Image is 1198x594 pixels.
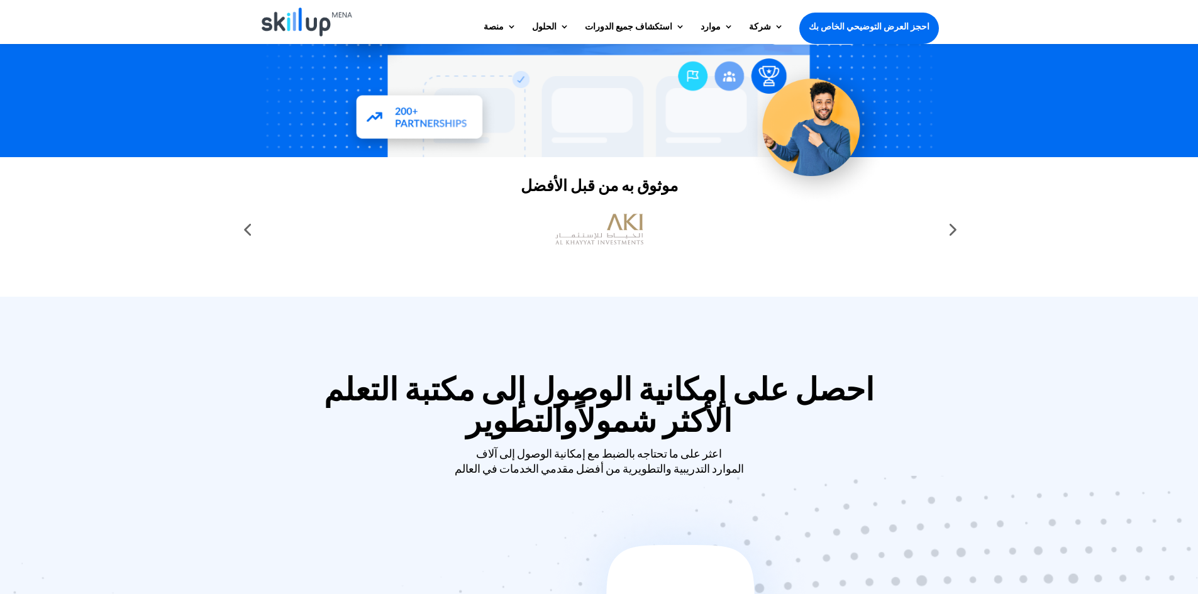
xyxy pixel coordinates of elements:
img: سكيلب مينا [262,8,353,36]
font: منصة [484,21,504,31]
font: موثوق به من قبل الأفضل [521,175,678,194]
img: الشركاء - سكيل أب مينا [341,83,497,156]
font: اعثر على ما تحتاجه بالضبط مع إمكانية الوصول إلى آلاف [476,446,722,460]
font: احجز العرض التوضيحي الخاص بك [809,21,929,31]
a: منصة [484,22,516,43]
img: شعار شركة الخياط للاستثمارات [555,207,643,251]
font: الأكثر شمولاً [577,401,732,439]
a: استكشاف جميع الدورات [585,22,685,43]
font: الموارد التدريبية والتطويرية من أفضل مقدمي الخدمات في العالم [455,461,744,475]
a: الحلول [532,22,569,43]
font: شركة [749,21,771,31]
font: استكشاف جميع الدورات [585,21,672,31]
img: قم بتطوير مهارات القوى العاملة لديك - SkillUp [741,52,891,201]
font: الحلول [532,21,557,31]
a: شركة [749,22,784,43]
a: موارد [701,22,733,43]
font: موارد [701,21,721,31]
font: احصل على إمكانية الوصول إلى مكتبة التعلم والتطوير [324,370,874,439]
iframe: أداة الدردشة [1135,534,1198,594]
a: احجز العرض التوضيحي الخاص بك [799,13,939,40]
